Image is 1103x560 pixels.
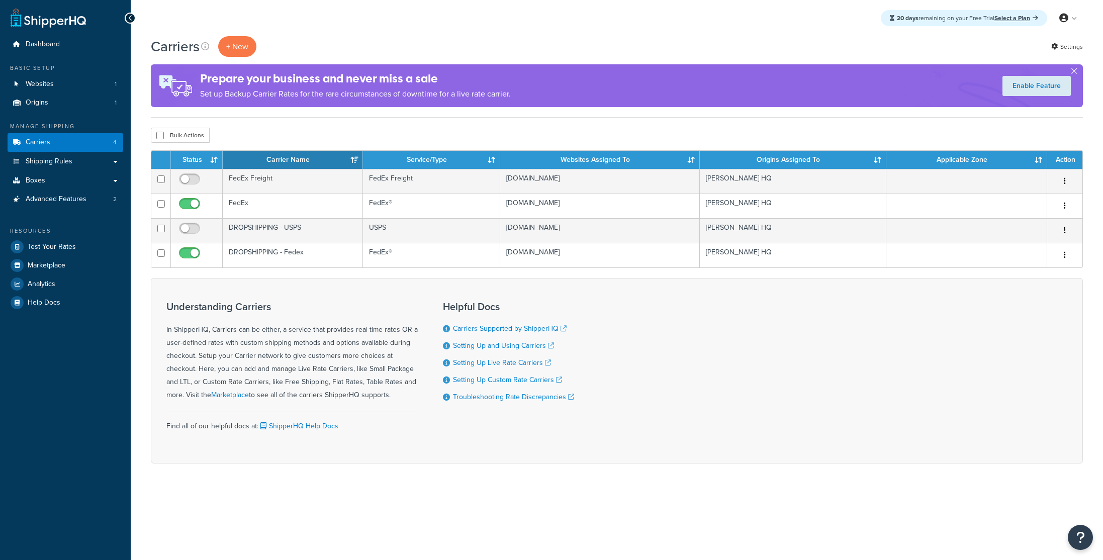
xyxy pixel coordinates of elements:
[500,243,700,267] td: [DOMAIN_NAME]
[8,75,123,94] li: Websites
[700,243,886,267] td: [PERSON_NAME] HQ
[223,169,363,194] td: FedEx Freight
[26,99,48,107] span: Origins
[8,133,123,152] a: Carriers 4
[8,256,123,274] a: Marketplace
[8,190,123,209] a: Advanced Features 2
[500,218,700,243] td: [DOMAIN_NAME]
[1002,76,1071,96] a: Enable Feature
[166,301,418,312] h3: Understanding Carriers
[8,75,123,94] a: Websites 1
[8,275,123,293] a: Analytics
[443,301,574,312] h3: Helpful Docs
[8,294,123,312] a: Help Docs
[171,151,223,169] th: Status: activate to sort column ascending
[211,390,249,400] a: Marketplace
[1047,151,1082,169] th: Action
[453,392,574,402] a: Troubleshooting Rate Discrepancies
[11,8,86,28] a: ShipperHQ Home
[1068,525,1093,550] button: Open Resource Center
[1051,40,1083,54] a: Settings
[223,218,363,243] td: DROPSHIPPING - USPS
[200,70,511,87] h4: Prepare your business and never miss a sale
[113,195,117,204] span: 2
[26,80,54,88] span: Websites
[115,80,117,88] span: 1
[28,280,55,289] span: Analytics
[453,323,567,334] a: Carriers Supported by ShipperHQ
[258,421,338,431] a: ShipperHQ Help Docs
[166,412,418,433] div: Find all of our helpful docs at:
[500,151,700,169] th: Websites Assigned To: activate to sort column ascending
[700,169,886,194] td: [PERSON_NAME] HQ
[26,195,86,204] span: Advanced Features
[26,138,50,147] span: Carriers
[151,128,210,143] button: Bulk Actions
[223,194,363,218] td: FedEx
[8,190,123,209] li: Advanced Features
[26,157,72,166] span: Shipping Rules
[8,238,123,256] a: Test Your Rates
[500,194,700,218] td: [DOMAIN_NAME]
[166,301,418,402] div: In ShipperHQ, Carriers can be either, a service that provides real-time rates OR a user-defined r...
[200,87,511,101] p: Set up Backup Carrier Rates for the rare circumstances of downtime for a live rate carrier.
[700,151,886,169] th: Origins Assigned To: activate to sort column ascending
[886,151,1047,169] th: Applicable Zone: activate to sort column ascending
[151,37,200,56] h1: Carriers
[223,151,363,169] th: Carrier Name: activate to sort column ascending
[28,243,76,251] span: Test Your Rates
[8,94,123,112] a: Origins 1
[897,14,918,23] strong: 20 days
[26,40,60,49] span: Dashboard
[8,94,123,112] li: Origins
[151,64,200,107] img: ad-rules-rateshop-fe6ec290ccb7230408bd80ed9643f0289d75e0ffd9eb532fc0e269fcd187b520.png
[113,138,117,147] span: 4
[28,299,60,307] span: Help Docs
[28,261,65,270] span: Marketplace
[363,194,500,218] td: FedEx®
[363,169,500,194] td: FedEx Freight
[8,35,123,54] a: Dashboard
[453,375,562,385] a: Setting Up Custom Rate Carriers
[8,152,123,171] a: Shipping Rules
[700,218,886,243] td: [PERSON_NAME] HQ
[218,36,256,57] button: + New
[8,133,123,152] li: Carriers
[881,10,1047,26] div: remaining on your Free Trial
[8,122,123,131] div: Manage Shipping
[8,227,123,235] div: Resources
[453,357,551,368] a: Setting Up Live Rate Carriers
[700,194,886,218] td: [PERSON_NAME] HQ
[26,176,45,185] span: Boxes
[363,218,500,243] td: USPS
[8,171,123,190] a: Boxes
[363,243,500,267] td: FedEx®
[453,340,554,351] a: Setting Up and Using Carriers
[8,64,123,72] div: Basic Setup
[115,99,117,107] span: 1
[223,243,363,267] td: DROPSHIPPING - Fedex
[500,169,700,194] td: [DOMAIN_NAME]
[363,151,500,169] th: Service/Type: activate to sort column ascending
[994,14,1038,23] a: Select a Plan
